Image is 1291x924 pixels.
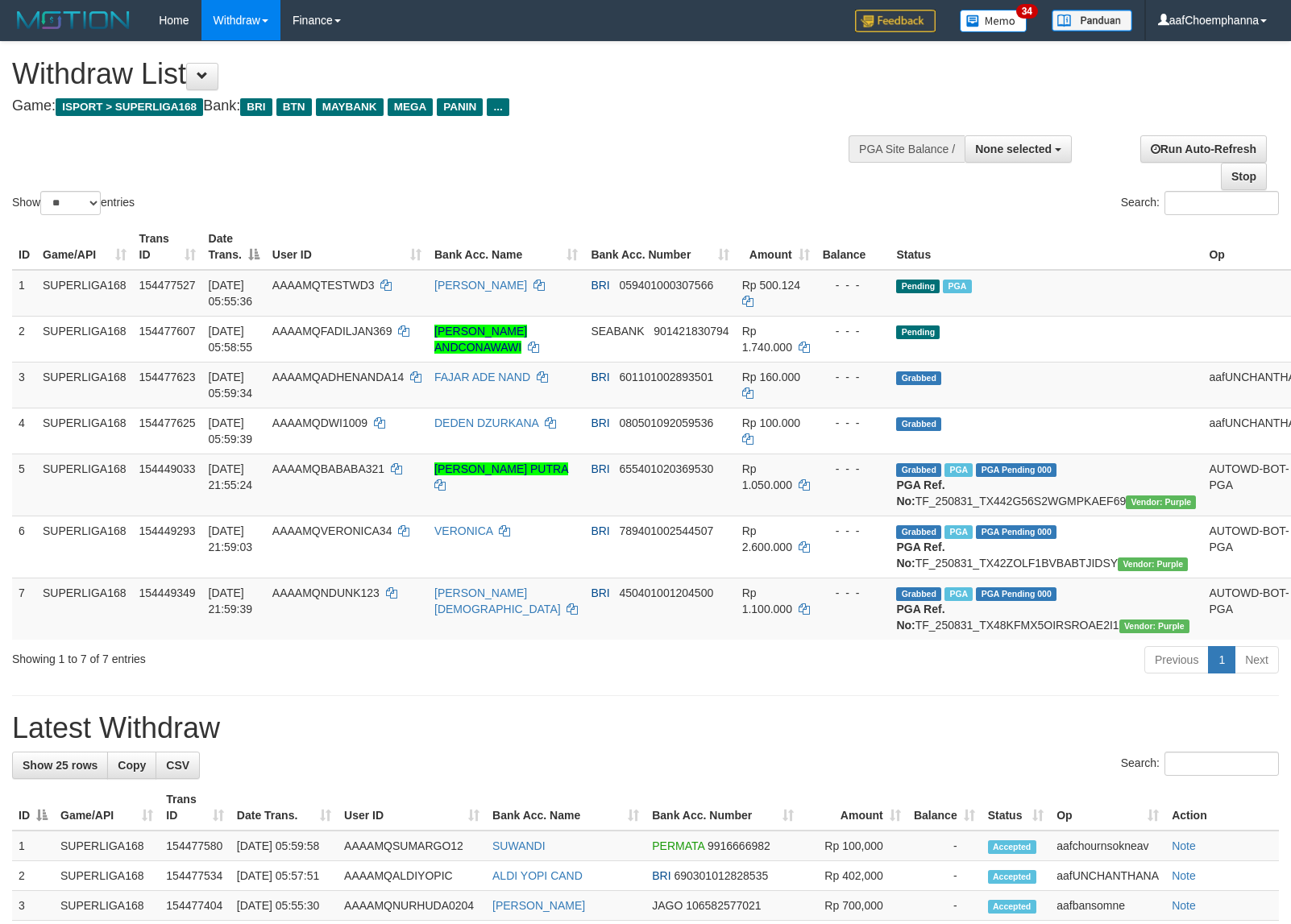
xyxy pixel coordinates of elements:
[36,362,133,408] td: SUPERLIGA168
[434,371,530,383] a: FAJAR ADE NAND
[54,831,160,861] td: SUPERLIGA168
[896,541,944,570] b: PGA Ref. No:
[896,463,941,477] span: Grabbed
[1164,752,1279,776] input: Search:
[12,578,36,640] td: 7
[896,479,944,508] b: PGA Ref. No:
[591,586,609,599] span: BRI
[823,461,884,477] div: - - -
[434,462,568,475] a: [PERSON_NAME] PUTRA
[816,224,890,270] th: Balance
[742,325,792,354] span: Rp 1.740.000
[12,752,108,779] a: Show 25 rows
[139,325,196,338] span: 154477607
[272,524,392,537] span: AAAAMQVERONICA34
[36,316,133,362] td: SUPERLIGA168
[1144,646,1209,673] a: Previous
[907,785,982,831] th: Balance: activate to sort column ascending
[209,325,253,354] span: [DATE] 05:58:55
[12,98,845,114] h4: Game: Bank:
[1221,163,1267,190] a: Stop
[736,224,816,270] th: Amount: activate to sort column ascending
[896,525,941,539] span: Grabbed
[619,416,713,429] span: Copy 080501092059536 to clipboard
[823,277,884,293] div: - - -
[1050,891,1165,921] td: aafbansomne
[800,891,907,921] td: Rp 700,000
[1050,831,1165,861] td: aafchournsokneav
[591,462,609,475] span: BRI
[800,785,907,831] th: Amount: activate to sort column ascending
[890,454,1202,516] td: TF_250831_TX442G56S2WGMPKAEF69
[272,279,375,292] span: AAAAMQTESTWD3
[107,752,156,779] a: Copy
[434,524,492,537] a: VERONICA
[230,891,338,921] td: [DATE] 05:55:30
[1208,646,1235,673] a: 1
[896,280,940,293] span: Pending
[12,224,36,270] th: ID
[907,861,982,891] td: -
[160,891,230,921] td: 154477404
[118,759,146,772] span: Copy
[230,785,338,831] th: Date Trans.: activate to sort column ascending
[139,371,196,383] span: 154477623
[1119,619,1189,633] span: Vendor URL: https://trx4.1velocity.biz
[54,785,160,831] th: Game/API: activate to sort column ascending
[272,371,404,383] span: AAAAMQADHENANDA14
[428,224,584,270] th: Bank Acc. Name: activate to sort column ascending
[1050,785,1165,831] th: Op: activate to sort column ascending
[645,785,800,831] th: Bank Acc. Number: activate to sort column ascending
[133,224,202,270] th: Trans ID: activate to sort column ascending
[12,362,36,408] td: 3
[12,861,54,891] td: 2
[12,8,135,32] img: MOTION_logo.png
[36,516,133,578] td: SUPERLIGA168
[139,524,196,537] span: 154449293
[976,587,1056,601] span: PGA Pending
[434,279,527,292] a: [PERSON_NAME]
[139,416,196,429] span: 154477625
[492,869,583,882] a: ALDI YOPI CAND
[855,10,936,32] img: Feedback.jpg
[139,462,196,475] span: 154449033
[1118,557,1188,571] span: Vendor URL: https://trx4.1velocity.biz
[1050,861,1165,891] td: aafUNCHANTHANA
[800,861,907,891] td: Rp 402,000
[36,224,133,270] th: Game/API: activate to sort column ascending
[23,759,98,772] span: Show 25 rows
[907,891,982,921] td: -
[266,224,428,270] th: User ID: activate to sort column ascending
[686,899,761,912] span: Copy 106582577021 to clipboard
[1164,191,1279,215] input: Search:
[36,270,133,317] td: SUPERLIGA168
[209,462,253,491] span: [DATE] 21:55:24
[160,861,230,891] td: 154477534
[209,416,253,445] span: [DATE] 05:59:39
[209,586,253,615] span: [DATE] 21:59:39
[896,603,944,632] b: PGA Ref. No:
[823,369,884,385] div: - - -
[272,586,380,599] span: AAAAMQNDUNK123
[890,224,1202,270] th: Status
[591,524,609,537] span: BRI
[486,785,645,831] th: Bank Acc. Name: activate to sort column ascending
[619,524,713,537] span: Copy 789401002544507 to clipboard
[907,831,982,861] td: -
[12,58,845,90] h1: Withdraw List
[1172,899,1196,912] a: Note
[316,98,384,116] span: MAYBANK
[591,371,609,383] span: BRI
[12,785,54,831] th: ID: activate to sort column descending
[56,98,203,116] span: ISPORT > SUPERLIGA168
[849,135,965,163] div: PGA Site Balance /
[209,371,253,400] span: [DATE] 05:59:34
[823,323,884,339] div: - - -
[272,416,367,429] span: AAAAMQDWI1009
[742,462,792,491] span: Rp 1.050.000
[36,578,133,640] td: SUPERLIGA168
[944,587,973,601] span: Marked by aafheankoy
[619,586,713,599] span: Copy 450401001204500 to clipboard
[12,831,54,861] td: 1
[742,416,800,429] span: Rp 100.000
